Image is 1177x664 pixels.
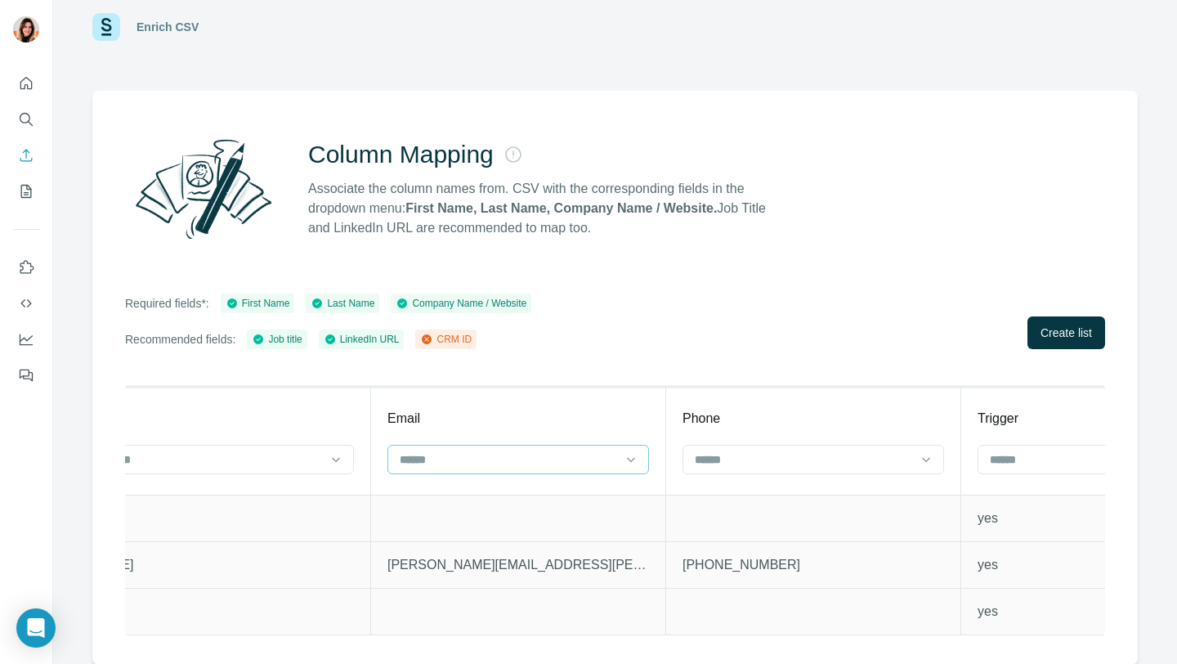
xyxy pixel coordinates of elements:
button: Search [13,105,39,134]
p: Associate the column names from. CSV with the corresponding fields in the dropdown menu: Job Titl... [308,179,781,238]
p: Trigger [978,409,1018,428]
div: Open Intercom Messenger [16,608,56,648]
div: CRM ID [420,332,472,347]
img: Surfe Illustration - Column Mapping [125,130,282,248]
button: Quick start [13,69,39,98]
span: Create list [1041,325,1092,341]
div: Company Name / Website [396,296,526,311]
strong: First Name, Last Name, Company Name / Website. [405,201,717,215]
p: Phone [682,409,720,428]
p: [PERSON_NAME][EMAIL_ADDRESS][PERSON_NAME][DOMAIN_NAME] [387,555,649,575]
button: Create list [1027,316,1105,349]
p: [PHONE_NUMBER] [682,555,944,575]
div: Enrich CSV [136,19,199,35]
button: Feedback [13,361,39,390]
div: LinkedIn URL [324,332,400,347]
button: Dashboard [13,325,39,354]
p: [DATE] [92,555,354,575]
button: Use Surfe on LinkedIn [13,253,39,282]
p: Recommended fields: [125,331,235,348]
button: My lists [13,177,39,206]
p: Email [387,409,420,428]
h2: Column Mapping [308,140,494,169]
div: First Name [226,296,290,311]
div: Job title [252,332,302,347]
button: Use Surfe API [13,289,39,318]
img: Surfe Logo [92,13,120,41]
div: Last Name [311,296,374,311]
img: Avatar [13,16,39,43]
p: Required fields*: [125,295,209,312]
button: Enrich CSV [13,141,39,170]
